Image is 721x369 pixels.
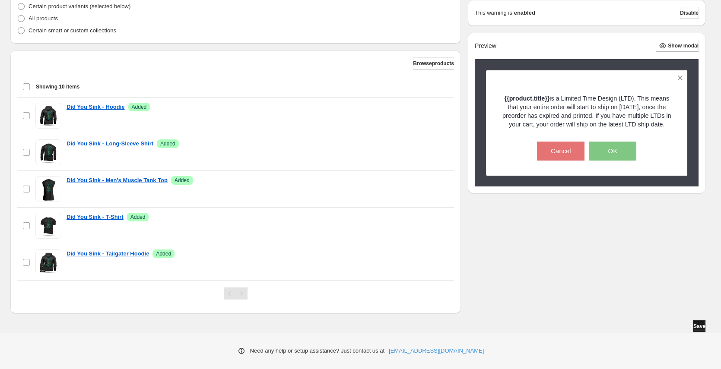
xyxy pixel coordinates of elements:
span: Browse products [413,60,454,67]
span: Added [160,140,175,147]
span: Added [156,250,171,257]
h2: Preview [475,42,496,50]
a: [EMAIL_ADDRESS][DOMAIN_NAME] [389,347,484,355]
a: Did You Sink - Tailgater Hoodie [67,249,149,258]
a: Did You Sink - Men's Muscle Tank Top [67,176,168,185]
span: Disable [680,9,699,16]
p: All products [29,14,58,23]
a: Did You Sink - Hoodie [67,103,125,111]
button: Show modal [656,40,699,52]
nav: Pagination [224,287,248,300]
button: Disable [680,7,699,19]
button: Cancel [537,142,584,161]
p: Certain smart or custom collections [29,26,116,35]
span: Save [693,323,705,330]
strong: enabled [514,9,535,17]
a: Did You Sink - T-Shirt [67,213,124,221]
span: Added [175,177,190,184]
span: Certain product variants (selected below) [29,3,130,9]
span: Show modal [668,42,699,49]
p: This warning is [475,9,512,17]
button: Browseproducts [413,57,454,69]
strong: {{product.title}} [505,95,550,102]
span: Added [132,104,147,110]
span: Added [130,214,146,221]
a: Did You Sink - Long-Sleeve Shirt [67,139,153,148]
button: Save [693,320,705,332]
p: is a Limited Time Design (LTD). This means that your entire order will start to ship on [DATE], o... [501,94,673,129]
button: OK [589,142,636,161]
span: Showing 10 items [36,83,79,90]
